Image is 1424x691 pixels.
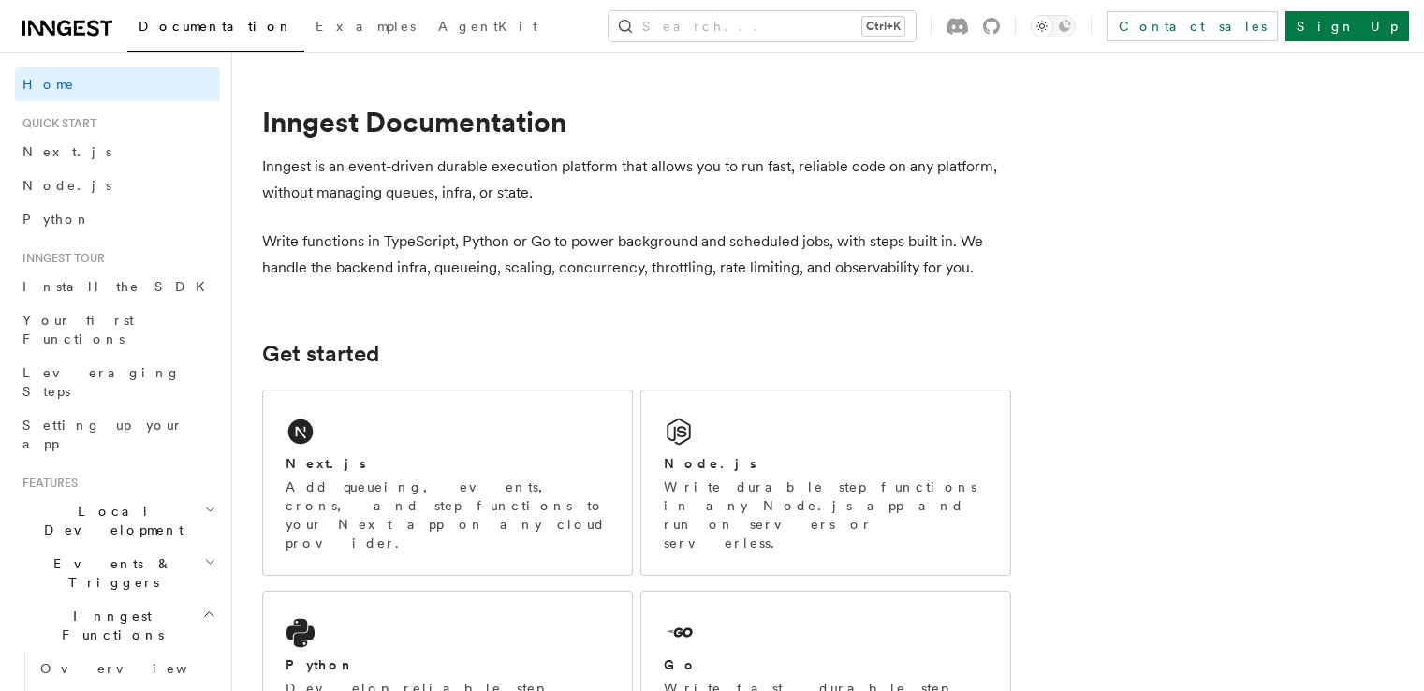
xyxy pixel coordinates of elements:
a: Setting up your app [15,408,220,461]
span: Events & Triggers [15,554,204,592]
span: Your first Functions [22,313,134,346]
button: Inngest Functions [15,599,220,652]
h2: Next.js [286,454,366,473]
a: Overview [33,652,220,685]
a: Home [15,67,220,101]
h1: Inngest Documentation [262,105,1011,139]
span: Install the SDK [22,279,216,294]
a: AgentKit [427,6,549,51]
button: Local Development [15,494,220,547]
p: Add queueing, events, crons, and step functions to your Next app on any cloud provider. [286,478,609,552]
span: Next.js [22,144,111,159]
a: Node.jsWrite durable step functions in any Node.js app and run on servers or serverless. [640,390,1011,576]
span: AgentKit [438,19,537,34]
p: Write durable step functions in any Node.js app and run on servers or serverless. [664,478,988,552]
span: Setting up your app [22,418,184,451]
span: Local Development [15,502,204,539]
a: Contact sales [1107,11,1278,41]
span: Home [22,75,75,94]
span: Features [15,476,78,491]
a: Get started [262,341,379,367]
a: Next.jsAdd queueing, events, crons, and step functions to your Next app on any cloud provider. [262,390,633,576]
span: Quick start [15,116,96,131]
a: Examples [304,6,427,51]
span: Overview [40,661,233,676]
a: Python [15,202,220,236]
span: Inngest tour [15,251,105,266]
a: Install the SDK [15,270,220,303]
h2: Go [664,655,697,674]
span: Documentation [139,19,293,34]
p: Write functions in TypeScript, Python or Go to power background and scheduled jobs, with steps bu... [262,228,1011,281]
button: Events & Triggers [15,547,220,599]
button: Toggle dark mode [1031,15,1076,37]
p: Inngest is an event-driven durable execution platform that allows you to run fast, reliable code ... [262,154,1011,206]
h2: Node.js [664,454,756,473]
a: Your first Functions [15,303,220,356]
span: Inngest Functions [15,607,202,644]
span: Examples [316,19,416,34]
kbd: Ctrl+K [862,17,904,36]
span: Python [22,212,91,227]
h2: Python [286,655,355,674]
a: Leveraging Steps [15,356,220,408]
a: Node.js [15,169,220,202]
span: Leveraging Steps [22,365,181,399]
button: Search...Ctrl+K [609,11,916,41]
span: Node.js [22,178,111,193]
a: Next.js [15,135,220,169]
a: Sign Up [1285,11,1409,41]
a: Documentation [127,6,304,52]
